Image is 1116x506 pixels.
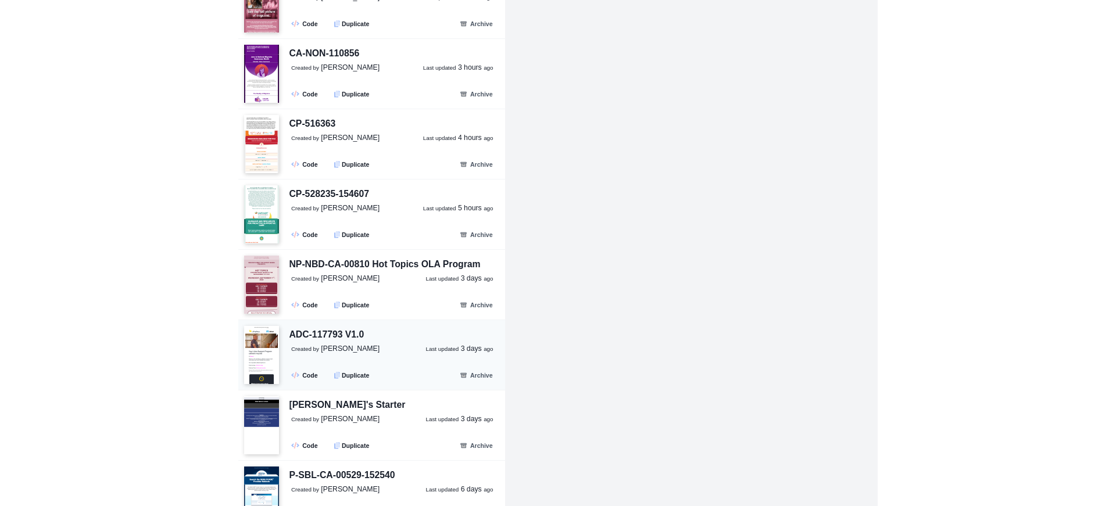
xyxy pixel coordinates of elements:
a: Code [287,87,324,101]
a: Last updated 6 days ago [426,485,493,495]
a: Last updated 3 days ago [426,344,493,354]
button: Duplicate [328,298,375,311]
button: Archive [453,157,499,171]
span: [PERSON_NAME] [321,63,380,71]
button: Duplicate [328,87,375,101]
small: Created by [291,416,319,422]
button: Archive [453,228,499,241]
span: [PERSON_NAME] [321,344,380,353]
button: Archive [453,298,499,311]
small: Created by [291,205,319,211]
button: Archive [453,87,499,101]
button: Duplicate [328,17,375,30]
a: Code [287,439,324,452]
div: ADC-117793 V1.0 [289,328,364,342]
div: P-SBL-CA-00529-152540 [289,468,395,483]
span: [PERSON_NAME] [321,134,380,142]
div: NP-NBD-CA-00810 Hot Topics OLA Program [289,257,481,272]
div: CA-NON-110856 [289,46,360,61]
button: Archive [453,17,499,30]
a: Code [287,298,324,311]
button: Duplicate [328,368,375,382]
small: Last updated [423,135,456,141]
small: Created by [291,486,319,493]
small: Last updated [426,275,459,282]
small: Last updated [423,205,456,211]
a: Code [287,368,324,382]
small: ago [484,346,493,352]
a: Last updated 3 days ago [426,274,493,284]
button: Archive [453,368,499,382]
small: ago [484,416,493,422]
a: Last updated 5 hours ago [423,203,493,214]
div: CP-528235-154607 [289,187,369,202]
small: ago [484,275,493,282]
small: Created by [291,64,319,71]
small: ago [484,64,493,71]
span: [PERSON_NAME] [321,485,380,493]
button: Duplicate [328,439,375,452]
small: ago [484,205,493,211]
small: ago [484,486,493,493]
small: Created by [291,275,319,282]
small: Last updated [426,486,459,493]
span: [PERSON_NAME] [321,415,380,423]
button: Archive [453,439,499,452]
a: Last updated 3 days ago [426,414,493,425]
button: Duplicate [328,157,375,171]
button: Duplicate [328,228,375,241]
small: Last updated [426,416,459,422]
a: Last updated 3 hours ago [423,63,493,73]
a: Code [287,17,324,30]
small: Last updated [426,346,459,352]
div: [PERSON_NAME]'s Starter [289,398,406,412]
small: Created by [291,135,319,141]
a: Last updated 4 hours ago [423,133,493,143]
a: Code [287,157,324,171]
div: CP-516363 [289,117,336,131]
span: [PERSON_NAME] [321,204,380,212]
span: [PERSON_NAME] [321,274,380,282]
a: Code [287,228,324,241]
small: Last updated [423,64,456,71]
small: Created by [291,346,319,352]
small: ago [484,135,493,141]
